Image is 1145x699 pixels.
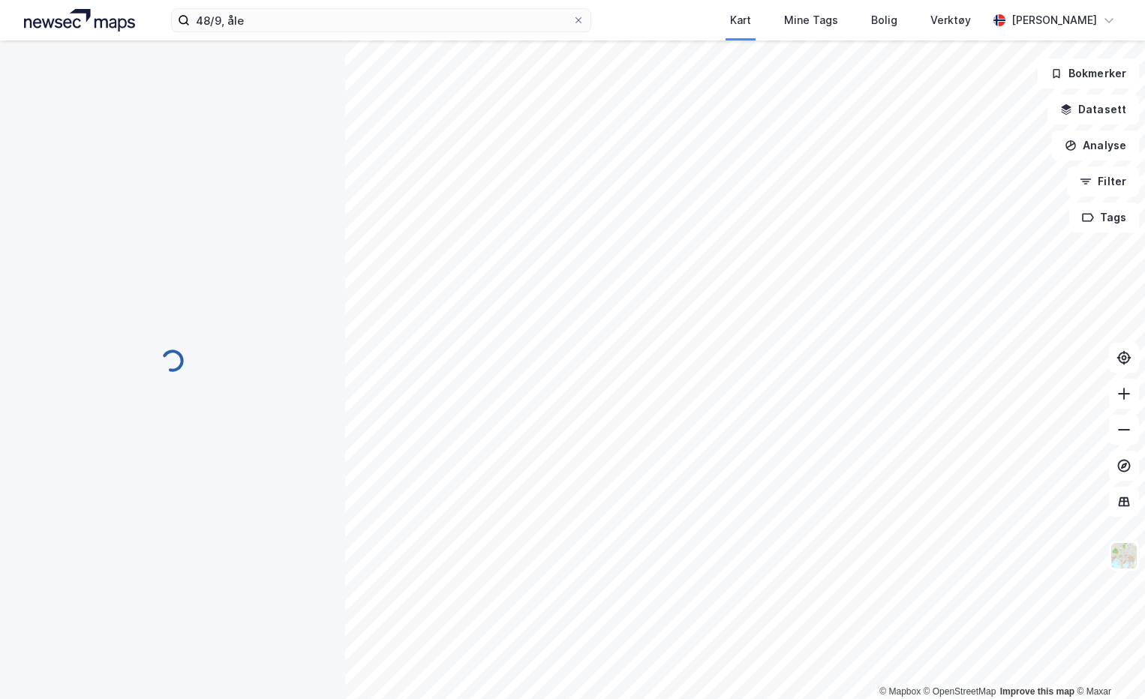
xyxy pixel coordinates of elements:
input: Søk på adresse, matrikkel, gårdeiere, leietakere eller personer [190,9,572,31]
a: Improve this map [1000,686,1074,697]
button: Datasett [1047,94,1139,124]
button: Filter [1067,166,1139,196]
button: Bokmerker [1038,58,1139,88]
a: OpenStreetMap [924,686,996,697]
div: Kart [730,11,751,29]
div: Mine Tags [784,11,838,29]
img: Z [1110,541,1138,570]
img: logo.a4113a55bc3d86da70a041830d287a7e.svg [24,9,135,31]
button: Analyse [1052,130,1139,160]
a: Mapbox [879,686,921,697]
div: Bolig [871,11,897,29]
iframe: Chat Widget [1070,627,1145,699]
div: [PERSON_NAME] [1011,11,1097,29]
button: Tags [1069,202,1139,232]
img: spinner.a6d8c91a73a9ac5275cf975e30b51cfb.svg [161,349,185,373]
div: Kontrollprogram for chat [1070,627,1145,699]
div: Verktøy [930,11,971,29]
